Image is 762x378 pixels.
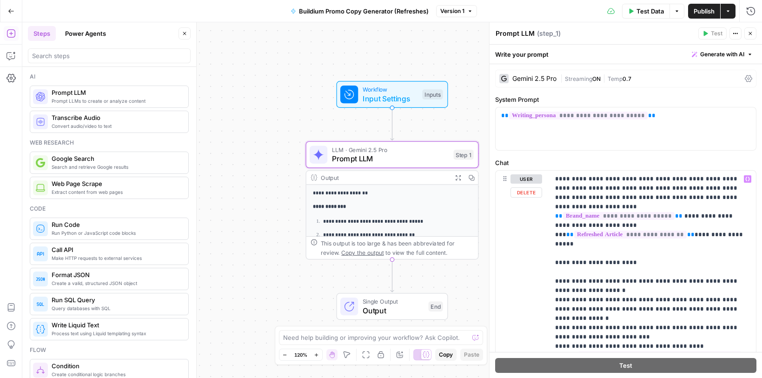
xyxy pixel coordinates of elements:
[52,179,181,188] span: Web Page Scrape
[495,158,756,167] label: Chat
[698,27,727,40] button: Test
[294,351,307,358] span: 120%
[52,279,181,287] span: Create a valid, structured JSON object
[52,371,181,378] span: Create conditional logic branches
[436,5,477,17] button: Version 1
[52,163,181,171] span: Search and retrieve Google results
[608,75,623,82] span: Temp
[688,48,756,60] button: Generate with AI
[363,85,418,94] span: Workflow
[28,26,56,41] button: Steps
[512,75,557,82] div: Gemini 2.5 Pro
[52,229,181,237] span: Run Python or JavaScript code blocks
[52,97,181,105] span: Prompt LLMs to create or analyze content
[711,29,722,38] span: Test
[341,249,384,256] span: Copy the output
[52,88,181,97] span: Prompt LLM
[510,174,542,184] button: user
[52,245,181,254] span: Call API
[52,320,181,330] span: Write Liquid Text
[52,330,181,337] span: Process text using Liquid templating syntax
[52,154,181,163] span: Google Search
[30,73,189,81] div: Ai
[592,75,601,82] span: ON
[363,93,418,104] span: Input Settings
[30,139,189,147] div: Web research
[619,360,632,370] span: Test
[601,73,608,83] span: |
[622,4,669,19] button: Test Data
[560,73,565,83] span: |
[32,51,186,60] input: Search steps
[52,188,181,196] span: Extract content from web pages
[422,89,443,99] div: Inputs
[694,7,715,16] span: Publish
[285,4,434,19] button: Buildium Promo Copy Generator (Refreshes)
[60,26,112,41] button: Power Agents
[52,254,181,262] span: Make HTTP requests to external services
[464,351,479,359] span: Paste
[454,150,474,160] div: Step 1
[391,107,394,140] g: Edge from start to step_1
[623,75,631,82] span: 0.7
[636,7,664,16] span: Test Data
[321,239,474,257] div: This output is too large & has been abbreviated for review. to view the full content.
[52,113,181,122] span: Transcribe Audio
[496,29,535,38] textarea: Prompt LLM
[52,295,181,305] span: Run SQL Query
[52,122,181,130] span: Convert audio/video to text
[363,305,424,316] span: Output
[440,7,464,15] span: Version 1
[52,270,181,279] span: Format JSON
[537,29,561,38] span: ( step_1 )
[700,50,744,59] span: Generate with AI
[52,361,181,371] span: Condition
[510,187,542,198] button: Delete
[30,346,189,354] div: Flow
[306,81,479,108] div: WorkflowInput SettingsInputs
[495,95,756,104] label: System Prompt
[565,75,592,82] span: Streaming
[306,293,479,320] div: Single OutputOutputEnd
[391,259,394,292] g: Edge from step_1 to end
[332,153,449,164] span: Prompt LLM
[688,4,720,19] button: Publish
[439,351,453,359] span: Copy
[460,349,483,361] button: Paste
[332,145,449,154] span: LLM · Gemini 2.5 Pro
[363,297,424,306] span: Single Output
[52,220,181,229] span: Run Code
[435,349,457,361] button: Copy
[30,205,189,213] div: Code
[299,7,429,16] span: Buildium Promo Copy Generator (Refreshes)
[52,305,181,312] span: Query databases with SQL
[495,358,756,372] button: Test
[429,301,443,312] div: End
[321,173,448,182] div: Output
[490,45,762,64] div: Write your prompt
